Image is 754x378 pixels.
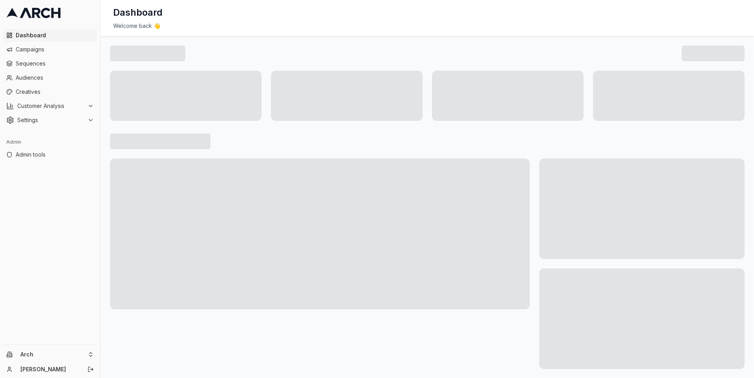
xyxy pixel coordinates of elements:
span: Dashboard [16,31,94,39]
h1: Dashboard [113,6,163,19]
div: Admin [3,136,97,148]
span: Settings [17,116,84,124]
span: Customer Analysis [17,102,84,110]
button: Customer Analysis [3,100,97,112]
a: Creatives [3,86,97,98]
a: Campaigns [3,43,97,56]
button: Arch [3,348,97,361]
button: Log out [85,364,96,375]
a: Audiences [3,71,97,84]
span: Arch [20,351,84,358]
div: Welcome back 👋 [113,22,741,30]
a: Sequences [3,57,97,70]
button: Settings [3,114,97,126]
span: Creatives [16,88,94,96]
a: [PERSON_NAME] [20,365,79,373]
span: Admin tools [16,151,94,159]
span: Campaigns [16,46,94,53]
span: Sequences [16,60,94,68]
span: Audiences [16,74,94,82]
a: Admin tools [3,148,97,161]
a: Dashboard [3,29,97,42]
